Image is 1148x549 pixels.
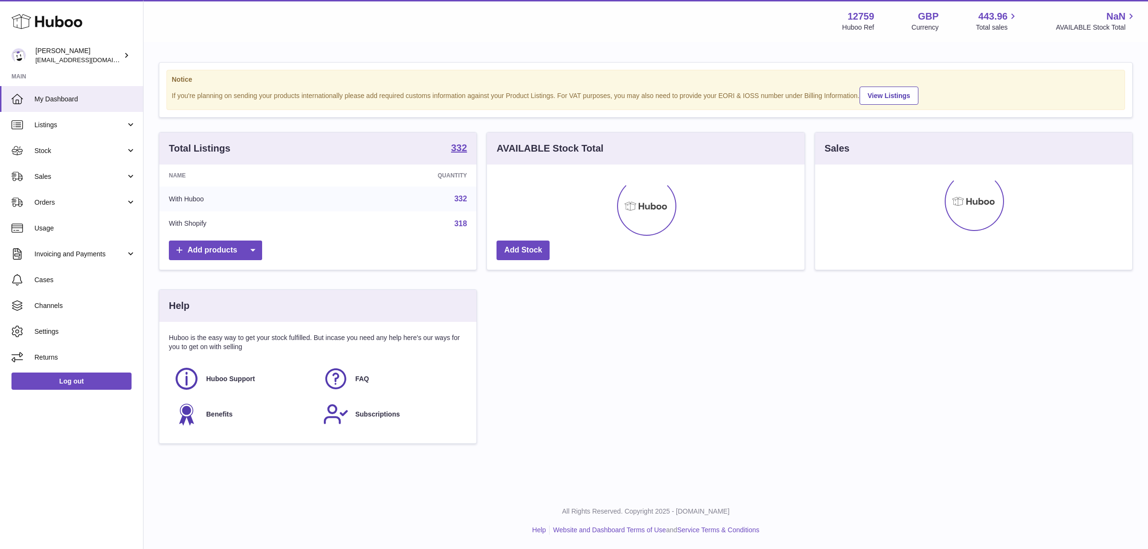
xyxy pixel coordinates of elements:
a: Subscriptions [323,401,463,427]
span: Usage [34,224,136,233]
span: Orders [34,198,126,207]
strong: 332 [451,143,467,153]
strong: GBP [918,10,938,23]
span: Subscriptions [355,410,400,419]
span: AVAILABLE Stock Total [1056,23,1137,32]
span: Stock [34,146,126,155]
a: 443.96 Total sales [976,10,1018,32]
a: Huboo Support [174,366,313,392]
span: [EMAIL_ADDRESS][DOMAIN_NAME] [35,56,141,64]
span: Cases [34,275,136,285]
p: Huboo is the easy way to get your stock fulfilled. But incase you need any help here's our ways f... [169,333,467,351]
span: Sales [34,172,126,181]
span: Settings [34,327,136,336]
a: Add Stock [497,241,550,260]
a: 332 [454,195,467,203]
strong: 12759 [848,10,874,23]
th: Name [159,165,331,187]
h3: AVAILABLE Stock Total [497,142,603,155]
h3: Help [169,299,189,312]
span: Channels [34,301,136,310]
span: Total sales [976,23,1018,32]
td: With Shopify [159,211,331,236]
strong: Notice [172,75,1120,84]
a: Website and Dashboard Terms of Use [553,526,666,534]
li: and [550,526,759,535]
a: Log out [11,373,132,390]
a: 332 [451,143,467,154]
span: Huboo Support [206,374,255,384]
span: NaN [1106,10,1126,23]
th: Quantity [331,165,477,187]
a: Add products [169,241,262,260]
span: Listings [34,121,126,130]
a: NaN AVAILABLE Stock Total [1056,10,1137,32]
div: If you're planning on sending your products internationally please add required customs informati... [172,85,1120,105]
td: With Huboo [159,187,331,211]
span: Benefits [206,410,232,419]
a: Service Terms & Conditions [677,526,760,534]
img: internalAdmin-12759@internal.huboo.com [11,48,26,63]
a: 318 [454,220,467,228]
div: Huboo Ref [842,23,874,32]
div: [PERSON_NAME] [35,46,121,65]
h3: Sales [825,142,850,155]
a: FAQ [323,366,463,392]
span: FAQ [355,374,369,384]
span: Returns [34,353,136,362]
a: View Listings [860,87,918,105]
a: Benefits [174,401,313,427]
h3: Total Listings [169,142,231,155]
span: Invoicing and Payments [34,250,126,259]
span: My Dashboard [34,95,136,104]
p: All Rights Reserved. Copyright 2025 - [DOMAIN_NAME] [151,507,1140,516]
div: Currency [912,23,939,32]
a: Help [532,526,546,534]
span: 443.96 [978,10,1007,23]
